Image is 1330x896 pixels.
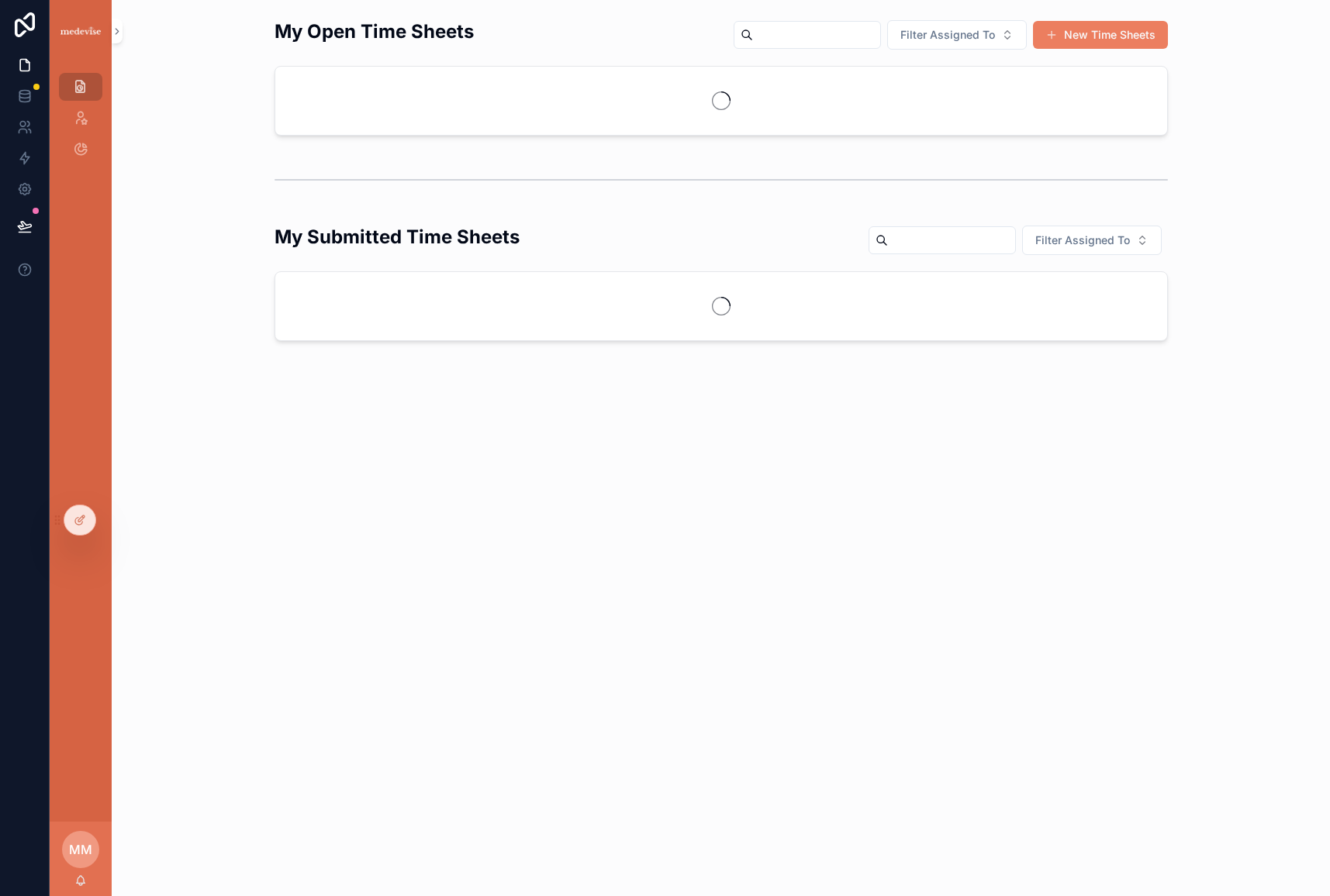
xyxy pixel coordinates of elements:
button: Select Button [1022,226,1162,255]
button: New Time Sheets [1033,21,1168,49]
h2: My Open Time Sheets [275,19,474,44]
span: Filter Assigned To [1035,233,1130,248]
span: MM [69,840,92,859]
span: Filter Assigned To [900,27,995,43]
h2: My Submitted Time Sheets [275,224,520,250]
button: Select Button [887,20,1027,50]
img: App logo [59,25,102,38]
div: scrollable content [50,62,112,183]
